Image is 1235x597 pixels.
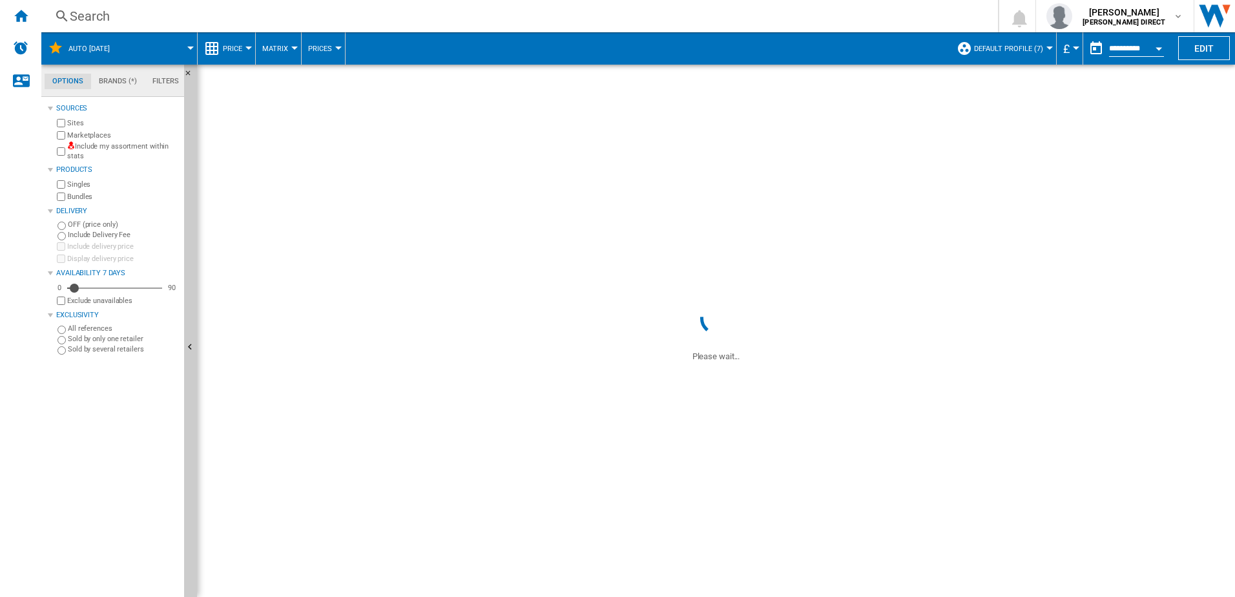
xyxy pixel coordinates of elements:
label: OFF (price only) [68,220,179,229]
input: Display delivery price [57,297,65,305]
input: Sold by only one retailer [57,336,66,344]
span: Matrix [262,45,288,53]
label: Marketplaces [67,131,179,140]
label: Display delivery price [67,254,179,264]
label: Sold by several retailers [68,344,179,354]
label: Singles [67,180,179,189]
ng-transclude: Please wait... [692,351,740,361]
span: Price [223,45,242,53]
input: Sold by several retailers [57,346,66,355]
label: Include my assortment within stats [67,141,179,162]
div: 90 [165,283,179,293]
md-tab-item: Brands (*) [91,74,145,89]
button: md-calendar [1083,36,1109,61]
div: Sources [56,103,179,114]
md-tab-item: Filters [145,74,187,89]
div: AUTO [DATE] [48,32,191,65]
button: Price [223,32,249,65]
button: £ [1063,32,1076,65]
md-tab-item: Options [45,74,91,89]
span: Default profile (7) [974,45,1043,53]
button: AUTO [DATE] [68,32,123,65]
label: Include delivery price [67,242,179,251]
button: Prices [308,32,338,65]
div: Delivery [56,206,179,216]
input: Include my assortment within stats [57,143,65,160]
div: 0 [54,283,65,293]
button: Edit [1178,36,1230,60]
span: AUTO THURSDAY [68,45,110,53]
input: Include delivery price [57,242,65,251]
label: All references [68,324,179,333]
span: Prices [308,45,332,53]
input: Include Delivery Fee [57,232,66,240]
button: Default profile (7) [974,32,1050,65]
div: Products [56,165,179,175]
div: Availability 7 Days [56,268,179,278]
label: Include Delivery Fee [68,230,179,240]
img: alerts-logo.svg [13,40,28,56]
label: Sites [67,118,179,128]
img: profile.jpg [1046,3,1072,29]
div: Price [204,32,249,65]
div: Exclusivity [56,310,179,320]
span: [PERSON_NAME] [1083,6,1165,19]
button: Hide [184,65,200,88]
div: Search [70,7,964,25]
input: All references [57,326,66,334]
input: Sites [57,119,65,127]
div: Default profile (7) [957,32,1050,65]
input: Bundles [57,193,65,201]
input: OFF (price only) [57,222,66,230]
img: mysite-not-bg-18x18.png [67,141,75,149]
input: Marketplaces [57,131,65,140]
input: Singles [57,180,65,189]
md-menu: Currency [1057,32,1083,65]
label: Exclude unavailables [67,296,179,306]
label: Sold by only one retailer [68,334,179,344]
label: Bundles [67,192,179,202]
input: Display delivery price [57,255,65,263]
button: Matrix [262,32,295,65]
md-slider: Availability [67,282,162,295]
b: [PERSON_NAME] DIRECT [1083,18,1165,26]
span: £ [1063,42,1070,56]
button: Open calendar [1147,35,1170,58]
